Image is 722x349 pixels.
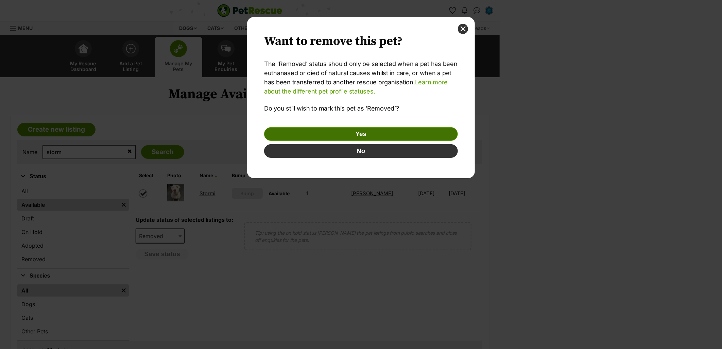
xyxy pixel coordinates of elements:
[264,34,458,49] h2: Want to remove this pet?
[264,127,458,141] button: Yes
[264,104,458,113] p: Do you still wish to mark this pet as ‘Removed’?
[264,79,448,95] a: Learn more about the different pet profile statuses.
[264,59,458,96] p: The ‘Removed’ status should only be selected when a pet has been euthanased or died of natural ca...
[264,144,458,158] button: No
[458,24,468,34] button: close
